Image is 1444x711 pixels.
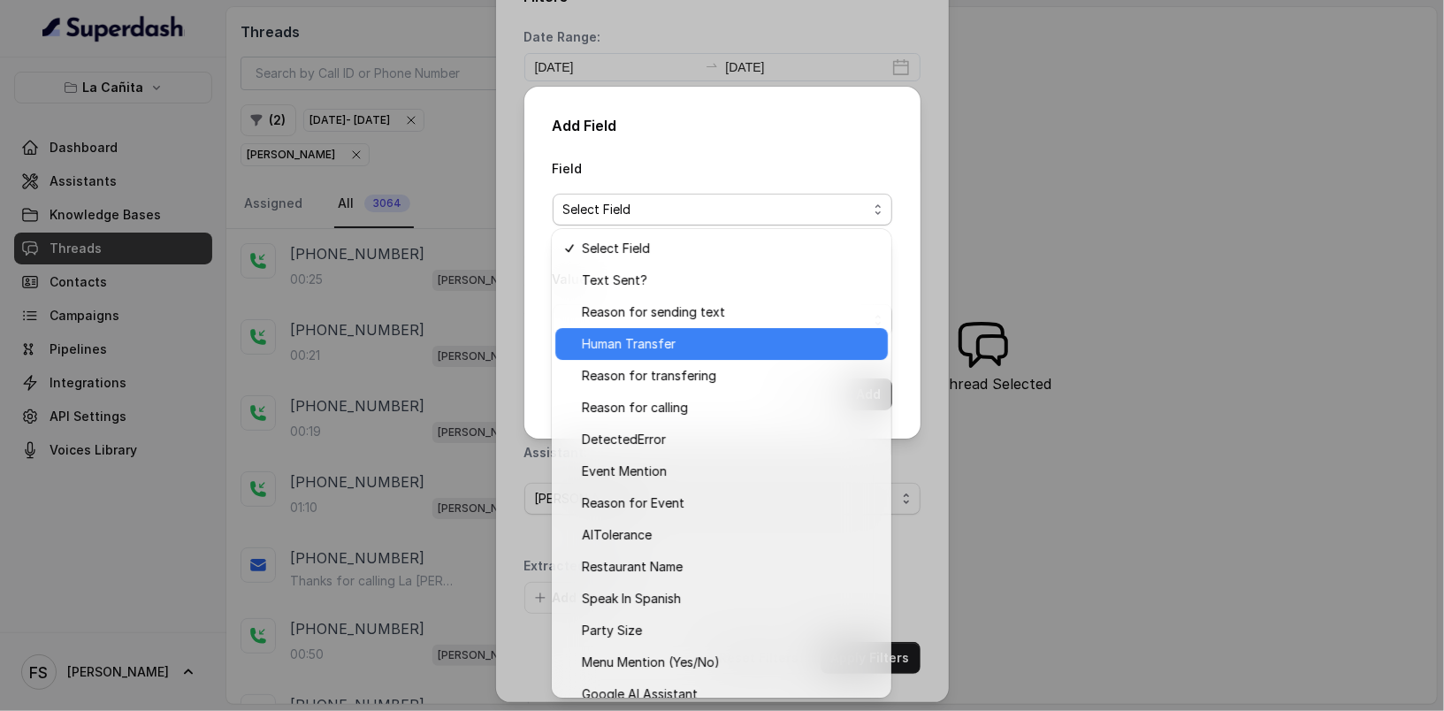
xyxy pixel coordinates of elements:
span: Reason for calling [582,397,877,418]
span: DetectedError [582,429,877,450]
span: Select Field [563,199,867,220]
div: Select Field [552,229,891,698]
span: Menu Mention (Yes/No) [582,652,877,673]
span: Human Transfer [582,333,877,355]
span: AITolerance [582,524,877,546]
span: Speak In Spanish [582,588,877,609]
span: Reason for transfering [582,365,877,386]
span: Event Mention [582,461,877,482]
span: Reason for sending text [582,302,877,323]
button: Select Field [553,194,892,226]
span: Text Sent? [582,270,877,291]
span: Party Size [582,620,877,641]
span: Google AI Assistant [582,684,877,705]
span: Restaurant Name [582,556,877,577]
span: Select Field [582,238,877,259]
span: Reason for Event [582,493,877,514]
